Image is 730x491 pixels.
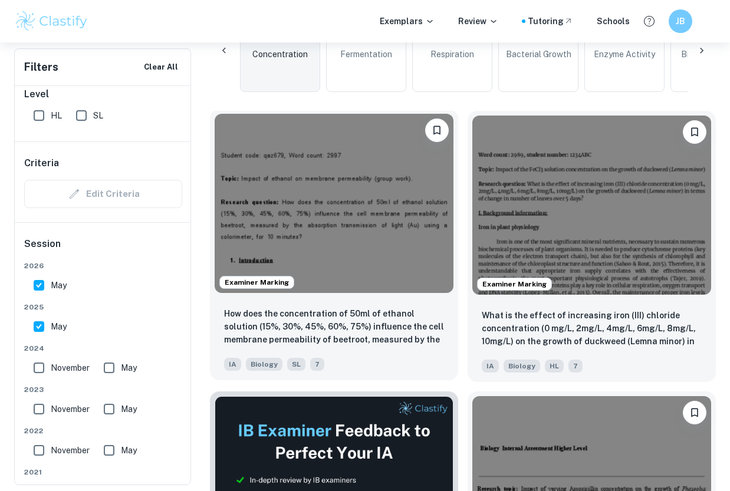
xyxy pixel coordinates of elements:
span: 2026 [24,261,182,271]
span: 7 [310,358,324,371]
a: Tutoring [528,15,573,28]
img: Biology IA example thumbnail: What is the effect of increasing iron (I [472,116,711,295]
span: 2021 [24,467,182,477]
span: Examiner Marking [220,277,294,288]
img: Biology IA example thumbnail: How does the concentration of 50ml of et [215,114,453,293]
span: May [51,279,67,292]
span: HL [51,109,62,122]
div: Criteria filters are unavailable when searching by topic [24,180,182,208]
span: HL [545,360,564,373]
span: 7 [568,360,583,373]
p: What is the effect of increasing iron (III) chloride concentration (0 mg/L, 2mg/L, 4mg/L, 6mg/L, ... [482,309,702,349]
span: IA [482,360,499,373]
h6: Filters [24,59,58,75]
span: May [121,361,137,374]
span: November [51,444,90,457]
span: November [51,361,90,374]
span: May [51,320,67,333]
img: Clastify logo [14,9,89,33]
span: November [51,403,90,416]
a: Schools [597,15,630,28]
span: May [121,444,137,457]
span: Concentration [252,48,308,61]
span: 2024 [24,343,182,354]
p: Exemplars [380,15,435,28]
p: How does the concentration of 50ml of ethanol solution (15%, 30%, 45%, 60%, 75%) influence the ce... [224,307,444,347]
span: Respiration [430,48,474,61]
span: Biology [504,360,540,373]
p: Review [458,15,498,28]
button: Bookmark [683,401,706,424]
span: 2022 [24,426,182,436]
h6: Level [24,87,182,101]
span: 2025 [24,302,182,312]
a: Examiner MarkingBookmarkHow does the concentration of 50ml of ethanol solution (15%, 30%, 45%, 60... [210,111,458,382]
button: Bookmark [683,120,706,144]
button: JB [669,9,692,33]
span: Enzyme Activity [594,48,655,61]
h6: Session [24,237,182,261]
h6: JB [674,15,688,28]
span: SL [287,358,305,371]
a: Examiner MarkingBookmarkWhat is the effect of increasing iron (III) chloride concentration (0 mg/... [468,111,716,382]
span: Fermentation [340,48,392,61]
span: 2023 [24,384,182,395]
span: Biology [246,358,282,371]
span: Bacterial Growth [506,48,571,61]
button: Help and Feedback [639,11,659,31]
span: SL [93,109,103,122]
button: Bookmark [425,118,449,142]
h6: Criteria [24,156,59,170]
span: IA [224,358,241,371]
span: Examiner Marking [478,279,551,289]
span: May [121,403,137,416]
button: Clear All [141,58,181,76]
